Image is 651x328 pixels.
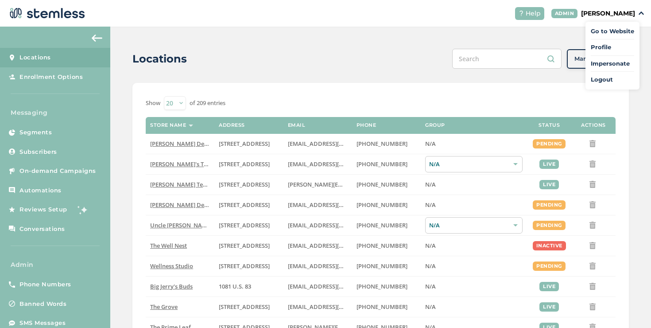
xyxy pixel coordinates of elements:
label: 123 East Main Street [219,160,279,168]
span: [EMAIL_ADDRESS][DOMAIN_NAME] [288,282,384,290]
label: The Grove [150,303,210,311]
label: Email [288,122,306,128]
p: [PERSON_NAME] [581,9,635,18]
a: Profile [591,43,634,52]
span: [PERSON_NAME] Test store [150,180,223,188]
div: inactive [533,241,566,250]
img: icon_down-arrow-small-66adaf34.svg [639,12,644,15]
label: vmrobins@gmail.com [288,242,348,250]
span: [PERSON_NAME] Delivery [150,140,220,148]
label: (818) 561-0790 [356,140,416,148]
span: Help [526,9,541,18]
span: The Well Nest [150,242,187,250]
label: 5241 Center Boulevard [219,181,279,188]
label: Phone [356,122,376,128]
label: (269) 929-8463 [356,262,416,270]
label: The Well Nest [150,242,210,250]
label: (580) 539-1118 [356,283,416,290]
span: [EMAIL_ADDRESS][DOMAIN_NAME] [288,262,384,270]
span: [PHONE_NUMBER] [356,262,407,270]
label: Big Jerry's Buds [150,283,210,290]
span: [STREET_ADDRESS] [219,160,270,168]
input: Search [452,49,562,69]
label: (503) 332-4545 [356,181,416,188]
label: 17523 Ventura Boulevard [219,140,279,148]
span: SMS Messages [19,319,66,328]
label: arman91488@gmail.com [288,201,348,209]
h2: Locations [132,51,187,67]
span: [EMAIL_ADDRESS][DOMAIN_NAME] [288,303,384,311]
label: of 209 entries [190,99,225,108]
label: dexter@thegroveca.com [288,303,348,311]
span: [EMAIL_ADDRESS][DOMAIN_NAME] [288,201,384,209]
label: (619) 600-1269 [356,303,416,311]
label: Store name [150,122,186,128]
label: N/A [425,140,523,148]
span: Segments [19,128,52,137]
label: (818) 561-0790 [356,201,416,209]
label: 1081 U.S. 83 [219,283,279,290]
div: pending [533,221,566,230]
span: [EMAIL_ADDRESS][DOMAIN_NAME] [288,242,384,250]
label: N/A [425,201,523,209]
label: (907) 330-7833 [356,222,416,229]
div: pending [533,262,566,271]
span: [PHONE_NUMBER] [356,221,407,229]
span: [STREET_ADDRESS] [219,180,270,188]
span: [STREET_ADDRESS] [219,201,270,209]
label: Status [539,122,560,128]
div: live [539,282,559,291]
span: Impersonate [591,59,634,68]
span: [EMAIL_ADDRESS][DOMAIN_NAME] [288,140,384,148]
a: Logout [591,75,634,84]
span: Wellness Studio [150,262,193,270]
span: Reviews Setup [19,205,67,214]
span: Automations [19,186,62,195]
span: [PHONE_NUMBER] [356,180,407,188]
span: Banned Words [19,300,66,308]
label: 17523 Ventura Boulevard [219,201,279,209]
span: [EMAIL_ADDRESS][DOMAIN_NAME] [288,221,384,229]
label: 8155 Center Street [219,303,279,311]
label: 1005 4th Avenue [219,242,279,250]
label: Group [425,122,445,128]
label: Brian's Test Store [150,160,210,168]
span: 1081 U.S. 83 [219,282,251,290]
label: N/A [425,303,523,311]
div: live [539,180,559,189]
label: vmrobins@gmail.com [288,262,348,270]
span: [STREET_ADDRESS] [219,140,270,148]
label: info@bigjerrysbuds.com [288,283,348,290]
span: Phone Numbers [19,280,71,289]
div: pending [533,200,566,210]
img: icon-arrow-back-accent-c549486e.svg [92,35,102,42]
a: Go to Website [591,27,634,36]
span: Big Jerry's Buds [150,282,193,290]
span: [STREET_ADDRESS] [219,262,270,270]
span: [STREET_ADDRESS] [219,303,270,311]
span: [PERSON_NAME][EMAIL_ADDRESS][DOMAIN_NAME] [288,180,430,188]
label: Uncle Herb’s King Circle [150,222,210,229]
button: Manage Groups [567,49,629,69]
span: Subscribers [19,148,57,156]
span: [PHONE_NUMBER] [356,303,407,311]
img: glitter-stars-b7820f95.gif [74,201,92,219]
label: Swapnil Test store [150,181,210,188]
span: [EMAIL_ADDRESS][DOMAIN_NAME] [288,160,384,168]
span: Enrollment Options [19,73,83,82]
span: [STREET_ADDRESS] [219,242,270,250]
div: pending [533,139,566,148]
div: live [539,160,559,169]
img: logo-dark-0685b13c.svg [7,4,85,22]
span: [PHONE_NUMBER] [356,160,407,168]
label: (503) 804-9208 [356,160,416,168]
label: (269) 929-8463 [356,242,416,250]
img: icon-help-white-03924b79.svg [519,11,524,16]
label: N/A [425,283,523,290]
span: Manage Groups [574,55,621,63]
iframe: Chat Widget [607,285,651,328]
label: N/A [425,262,523,270]
span: Conversations [19,225,65,234]
label: 123 Main Street [219,262,279,270]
